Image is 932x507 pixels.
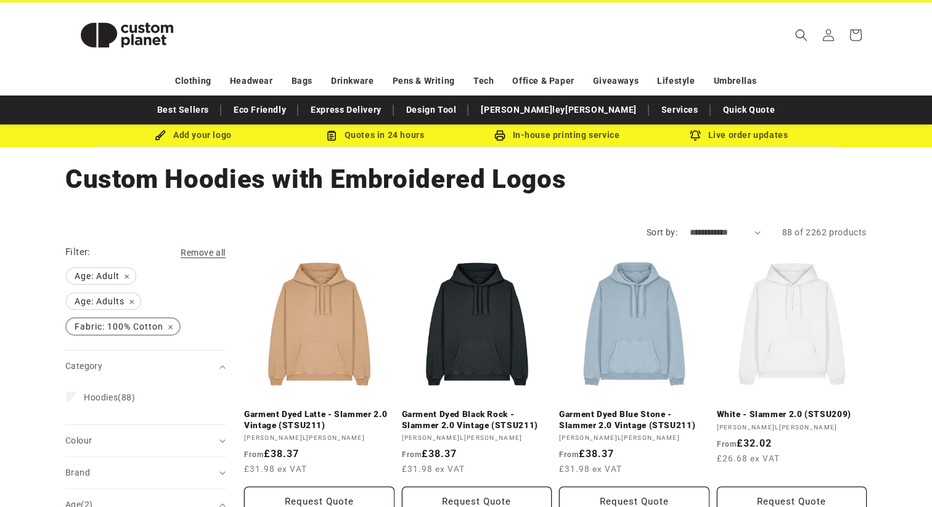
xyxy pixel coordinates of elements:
[65,436,92,445] span: Colour
[244,409,394,431] a: Garment Dyed Latte - Slammer 2.0 Vintage (STSU211)
[466,128,648,143] div: In-house printing service
[65,361,102,371] span: Category
[67,268,136,284] span: Age: Adult
[227,99,292,121] a: Eco Friendly
[400,99,463,121] a: Design Tool
[151,99,215,121] a: Best Sellers
[230,70,273,92] a: Headwear
[181,245,226,261] a: Remove all
[717,99,782,121] a: Quick Quote
[475,99,642,121] a: [PERSON_NAME]ley[PERSON_NAME]
[65,268,137,284] a: Age: Adult
[788,22,815,49] summary: Search
[61,2,194,67] a: Custom Planet
[292,70,313,92] a: Bags
[84,392,136,403] span: (88)
[402,409,552,431] a: Garment Dyed Black Rock - Slammer 2.0 Vintage (STSU211)
[648,128,830,143] div: Live order updates
[717,409,867,420] a: White - Slammer 2.0 (STSU209)
[155,130,166,141] img: Brush Icon
[305,99,388,121] a: Express Delivery
[65,351,226,382] summary: Category (0 selected)
[65,425,226,456] summary: Colour (0 selected)
[593,70,639,92] a: Giveaways
[559,409,709,431] a: Garment Dyed Blue Stone - Slammer 2.0 Vintage (STSU211)
[175,70,211,92] a: Clothing
[284,128,466,143] div: Quotes in 24 hours
[494,130,505,141] img: In-house printing
[67,318,179,335] span: Fabric: 100% Cotton
[721,374,932,507] iframe: Chat Widget
[655,99,705,121] a: Services
[65,163,867,196] h1: Custom Hoodies with Embroidered Logos
[326,130,337,141] img: Order Updates Icon
[473,70,494,92] a: Tech
[512,70,574,92] a: Office & Paper
[65,245,91,259] h2: Filter:
[393,70,455,92] a: Pens & Writing
[84,392,118,402] span: Hoodies
[65,318,181,335] a: Fabric: 100% Cotton
[647,227,677,237] label: Sort by:
[714,70,757,92] a: Umbrellas
[657,70,695,92] a: Lifestyle
[67,293,141,309] span: Age: Adults
[181,248,226,258] span: Remove all
[65,468,90,477] span: Brand
[690,130,701,141] img: Order updates
[331,70,374,92] a: Drinkware
[782,227,867,237] span: 88 of 2262 products
[65,457,226,489] summary: Brand (0 selected)
[65,293,142,309] a: Age: Adults
[65,7,189,63] img: Custom Planet
[102,128,284,143] div: Add your logo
